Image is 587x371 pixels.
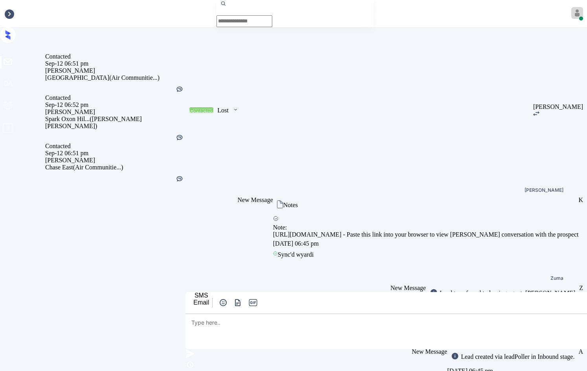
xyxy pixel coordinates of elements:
[550,276,563,281] div: Zuma
[238,197,273,203] span: New Message
[193,292,209,299] div: SMS
[45,143,185,150] div: Contacted
[218,298,228,307] img: icon-zuma
[176,85,183,94] div: Kelsey was silent
[193,299,209,306] div: Email
[176,175,183,184] div: Kelsey was silent
[45,150,185,157] div: Sep-12 06:51 pm
[273,249,579,260] div: Sync'd w yardi
[273,231,579,238] div: [URL][DOMAIN_NAME] - Paste this link into your browser to view [PERSON_NAME] conversation with th...
[176,85,183,93] img: Kelsey was silent
[45,67,185,74] div: [PERSON_NAME]
[185,360,195,369] img: icon-zuma
[571,7,583,19] img: avatar
[273,224,579,231] div: Note:
[438,290,575,297] div: Lead transferred to leasing agent: [PERSON_NAME]
[533,103,583,110] div: [PERSON_NAME]
[45,74,185,81] div: [GEOGRAPHIC_DATA] (Air Communitie...)
[273,216,279,221] img: icon-zuma
[579,285,583,292] div: Z
[45,53,185,60] div: Contacted
[217,107,228,114] div: Lost
[45,108,185,116] div: [PERSON_NAME]
[176,134,183,143] div: Kelsey was silent
[45,164,185,171] div: Chase East (Air Communitie...)
[185,349,195,358] img: icon-zuma
[45,101,185,108] div: Sep-12 06:52 pm
[2,123,13,136] span: profile
[277,200,283,208] img: icon-zuma
[233,106,238,113] img: icon-zuma
[273,238,579,249] div: [DATE] 06:45 pm
[283,202,298,209] div: Notes
[391,285,426,291] span: New Message
[578,197,583,204] div: K
[45,116,185,130] div: Spark Oxon Hil... ([PERSON_NAME] [PERSON_NAME])
[533,111,539,116] img: icon-zuma
[45,94,185,101] div: Contacted
[525,188,563,193] div: [PERSON_NAME]
[233,298,243,307] img: icon-zuma
[45,60,185,67] div: Sep-12 06:51 pm
[45,157,185,164] div: [PERSON_NAME]
[176,175,183,183] img: Kelsey was silent
[430,288,438,296] img: icon-zuma
[176,134,183,141] img: Kelsey was silent
[190,108,213,114] div: Contacted
[4,10,18,17] div: Inbox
